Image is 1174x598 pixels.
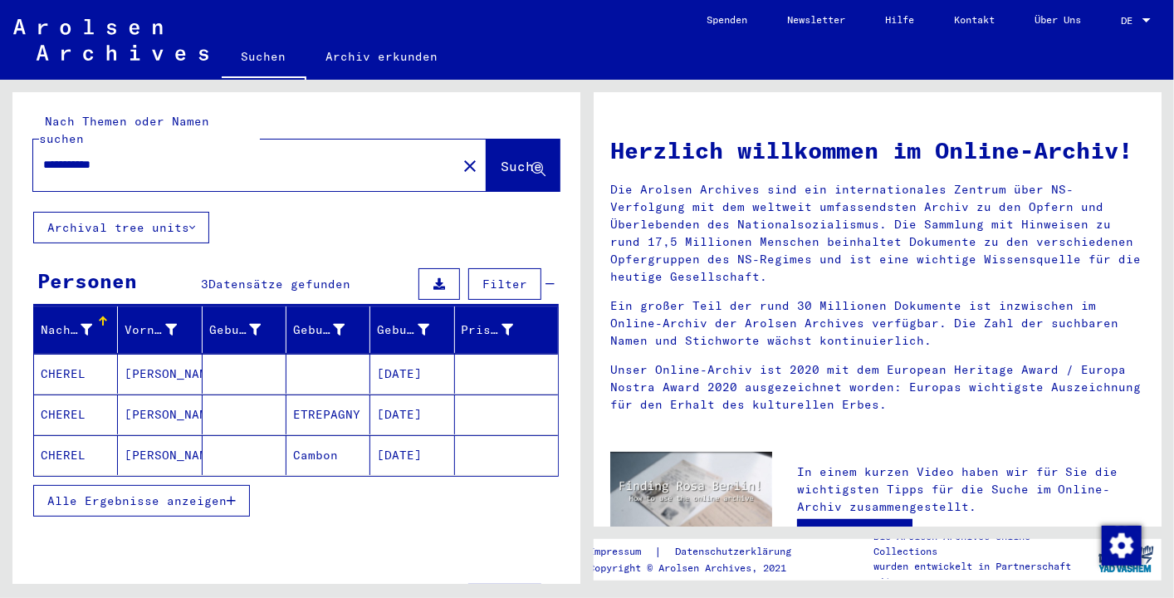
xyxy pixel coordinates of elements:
div: Geburt‏ [293,321,345,339]
mat-cell: CHEREL [34,395,118,434]
button: Alle Ergebnisse anzeigen [33,485,250,517]
mat-cell: [PERSON_NAME] [118,395,202,434]
p: wurden entwickelt in Partnerschaft mit [873,559,1091,589]
span: 3 [201,277,208,292]
p: In einem kurzen Video haben wir für Sie die wichtigsten Tipps für die Suche im Online-Archiv zusa... [797,463,1145,516]
mat-cell: ETREPAGNY [286,395,370,434]
mat-icon: close [460,156,480,176]
mat-header-cell: Geburt‏ [286,306,370,353]
span: DE [1121,15,1139,27]
button: Filter [468,268,541,300]
div: Geburtsdatum [377,316,453,343]
a: Datenschutzerklärung [662,543,811,561]
img: video.jpg [610,452,772,540]
span: Datensätze gefunden [208,277,350,292]
img: yv_logo.png [1095,538,1157,580]
div: Vorname [125,321,176,339]
button: Archival tree units [33,212,209,243]
mat-header-cell: Prisoner # [455,306,558,353]
p: Copyright © Arolsen Archives, 2021 [589,561,811,576]
h1: Herzlich willkommen im Online-Archiv! [610,133,1145,168]
mat-cell: [PERSON_NAME] [118,354,202,394]
mat-cell: [DATE] [370,395,454,434]
mat-header-cell: Geburtsname [203,306,286,353]
div: Zustimmung ändern [1101,525,1141,565]
mat-header-cell: Geburtsdatum [370,306,454,353]
div: Prisoner # [462,321,513,339]
p: Die Arolsen Archives sind ein internationales Zentrum über NS-Verfolgung mit dem weltweit umfasse... [610,181,1145,286]
button: Suche [487,140,560,191]
span: Filter [482,277,527,292]
div: Prisoner # [462,316,538,343]
a: Video ansehen [797,519,912,552]
mat-header-cell: Vorname [118,306,202,353]
div: Geburtsdatum [377,321,428,339]
span: Alle Ergebnisse anzeigen [47,493,227,508]
button: Clear [453,149,487,182]
img: Zustimmung ändern [1102,526,1142,566]
div: Nachname [41,321,92,339]
mat-cell: [PERSON_NAME] [118,435,202,475]
a: Archiv erkunden [306,37,458,76]
img: Arolsen_neg.svg [13,19,208,61]
div: Vorname [125,316,201,343]
mat-cell: [DATE] [370,435,454,475]
span: Suche [501,158,542,174]
div: Nachname [41,316,117,343]
div: Geburt‏ [293,316,369,343]
mat-cell: Cambon [286,435,370,475]
mat-header-cell: Nachname [34,306,118,353]
p: Ein großer Teil der rund 30 Millionen Dokumente ist inzwischen im Online-Archiv der Arolsen Archi... [610,297,1145,350]
p: Unser Online-Archiv ist 2020 mit dem European Heritage Award / Europa Nostra Award 2020 ausgezeic... [610,361,1145,414]
a: Suchen [222,37,306,80]
div: Geburtsname [209,321,261,339]
mat-cell: CHEREL [34,354,118,394]
div: Personen [37,266,137,296]
mat-cell: CHEREL [34,435,118,475]
a: Impressum [589,543,654,561]
div: Geburtsname [209,316,286,343]
p: Die Arolsen Archives Online-Collections [873,529,1091,559]
div: | [589,543,811,561]
mat-cell: [DATE] [370,354,454,394]
mat-label: Nach Themen oder Namen suchen [39,114,209,146]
